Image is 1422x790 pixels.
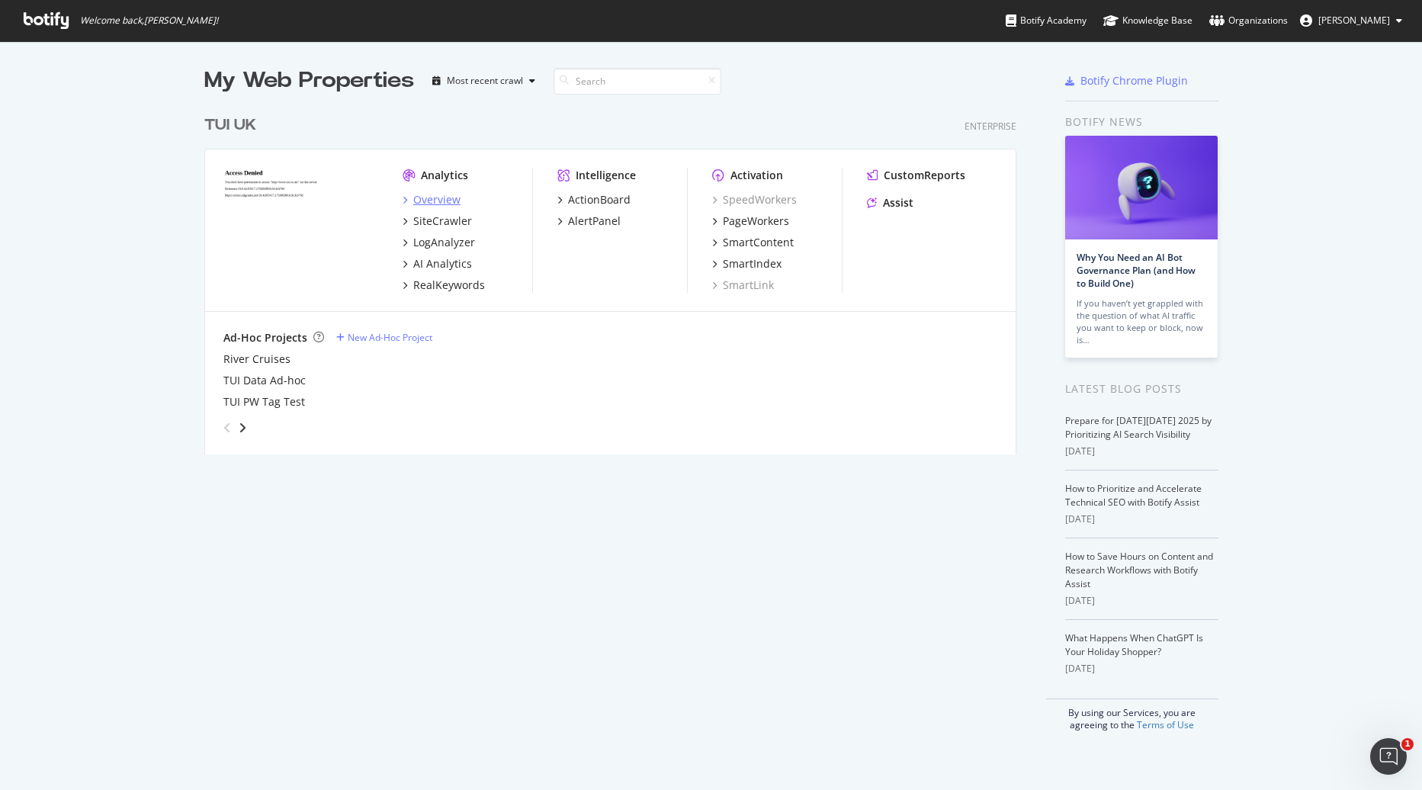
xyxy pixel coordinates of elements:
[204,114,262,136] a: TUI UK
[1065,631,1203,658] a: What Happens When ChatGPT Is Your Holiday Shopper?
[447,76,523,85] div: Most recent crawl
[723,256,782,271] div: SmartIndex
[1288,8,1414,33] button: [PERSON_NAME]
[413,256,472,271] div: AI Analytics
[1370,738,1407,775] iframe: Intercom live chat
[1065,414,1212,441] a: Prepare for [DATE][DATE] 2025 by Prioritizing AI Search Visibility
[557,214,621,229] a: AlertPanel
[413,235,475,250] div: LogAnalyzer
[1209,13,1288,28] div: Organizations
[884,168,965,183] div: CustomReports
[1065,512,1218,526] div: [DATE]
[1046,698,1218,731] div: By using our Services, you are agreeing to the
[403,192,461,207] a: Overview
[1103,13,1192,28] div: Knowledge Base
[1080,73,1188,88] div: Botify Chrome Plugin
[576,168,636,183] div: Intelligence
[403,235,475,250] a: LogAnalyzer
[867,195,913,210] a: Assist
[421,168,468,183] div: Analytics
[1065,482,1202,509] a: How to Prioritize and Accelerate Technical SEO with Botify Assist
[204,96,1029,454] div: grid
[965,120,1016,133] div: Enterprise
[1401,738,1414,750] span: 1
[723,214,789,229] div: PageWorkers
[403,278,485,293] a: RealKeywords
[1065,594,1218,608] div: [DATE]
[557,192,631,207] a: ActionBoard
[712,235,794,250] a: SmartContent
[712,192,797,207] a: SpeedWorkers
[867,168,965,183] a: CustomReports
[712,214,789,229] a: PageWorkers
[1065,550,1213,590] a: How to Save Hours on Content and Research Workflows with Botify Assist
[1065,445,1218,458] div: [DATE]
[237,420,248,435] div: angle-right
[1318,14,1390,27] span: Antonis Melis
[1065,662,1218,676] div: [DATE]
[223,394,305,409] a: TUI PW Tag Test
[204,114,256,136] div: TUI UK
[1137,718,1194,731] a: Terms of Use
[712,278,774,293] a: SmartLink
[426,69,541,93] button: Most recent crawl
[223,352,290,367] a: River Cruises
[223,330,307,345] div: Ad-Hoc Projects
[730,168,783,183] div: Activation
[204,66,414,96] div: My Web Properties
[712,256,782,271] a: SmartIndex
[1065,381,1218,397] div: Latest Blog Posts
[413,278,485,293] div: RealKeywords
[1065,136,1218,239] img: Why You Need an AI Bot Governance Plan (and How to Build One)
[348,331,432,344] div: New Ad-Hoc Project
[336,331,432,344] a: New Ad-Hoc Project
[1077,297,1206,346] div: If you haven’t yet grappled with the question of what AI traffic you want to keep or block, now is…
[554,68,721,95] input: Search
[413,214,472,229] div: SiteCrawler
[1065,73,1188,88] a: Botify Chrome Plugin
[413,192,461,207] div: Overview
[403,214,472,229] a: SiteCrawler
[223,168,378,291] img: tui.co.uk
[1065,114,1218,130] div: Botify news
[403,256,472,271] a: AI Analytics
[568,192,631,207] div: ActionBoard
[568,214,621,229] div: AlertPanel
[723,235,794,250] div: SmartContent
[80,14,218,27] span: Welcome back, [PERSON_NAME] !
[1006,13,1087,28] div: Botify Academy
[217,416,237,440] div: angle-left
[883,195,913,210] div: Assist
[1077,251,1196,290] a: Why You Need an AI Bot Governance Plan (and How to Build One)
[223,373,306,388] a: TUI Data Ad-hoc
